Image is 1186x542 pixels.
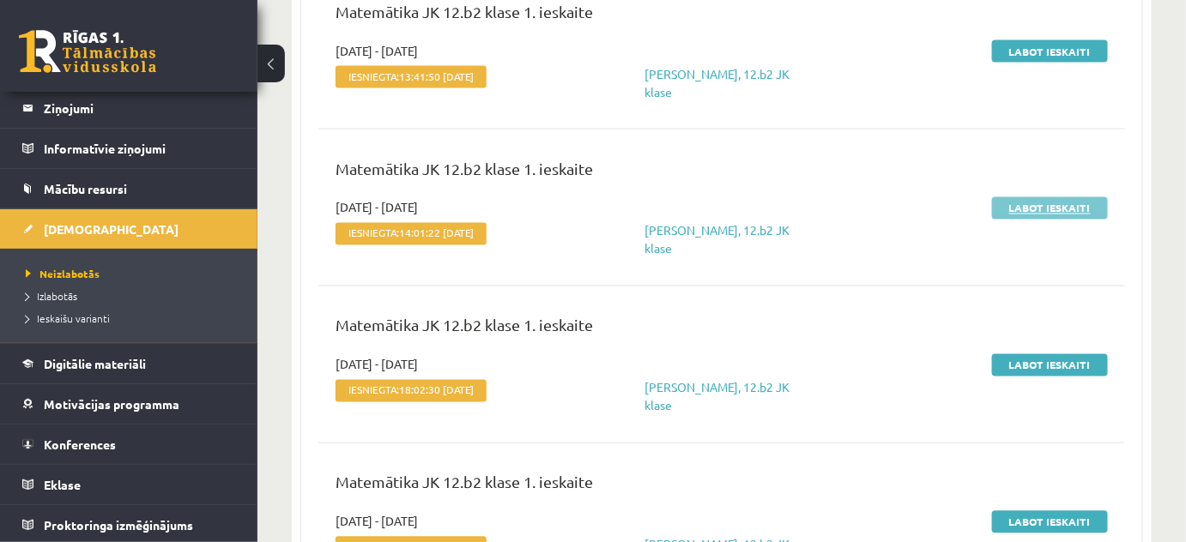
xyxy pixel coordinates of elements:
a: Rīgas 1. Tālmācības vidusskola [19,30,156,73]
span: 14:01:22 [DATE] [399,227,474,239]
a: Motivācijas programma [22,384,236,424]
span: [DATE] - [DATE] [336,199,418,217]
a: Labot ieskaiti [992,354,1108,376]
span: [DATE] - [DATE] [336,42,418,60]
span: Iesniegta: [336,380,487,402]
span: Neizlabotās [26,267,100,280]
a: Labot ieskaiti [992,511,1108,533]
span: Izlabotās [26,289,77,303]
span: [DEMOGRAPHIC_DATA] [44,221,179,237]
a: Neizlabotās [26,266,240,281]
span: Eklase [44,477,81,492]
a: [PERSON_NAME], 12.b2 JK klase [644,66,790,99]
a: Eklase [22,465,236,504]
p: Matemātika JK 12.b2 klase 1. ieskaite [336,157,1108,189]
span: [DATE] - [DATE] [336,513,418,531]
span: Mācību resursi [44,181,127,196]
span: Konferences [44,437,116,452]
a: Digitālie materiāli [22,344,236,383]
span: Digitālie materiāli [44,356,146,371]
a: Ieskaišu varianti [26,310,240,326]
span: 18:02:30 [DATE] [399,384,474,396]
a: Ziņojumi [22,88,236,128]
a: Izlabotās [26,288,240,304]
a: Mācību resursi [22,169,236,208]
span: [DATE] - [DATE] [336,356,418,374]
span: Proktoringa izmēģinājums [44,517,193,533]
p: Matemātika JK 12.b2 klase 1. ieskaite [336,471,1108,503]
span: Iesniegta: [336,66,487,88]
a: Labot ieskaiti [992,40,1108,63]
span: Ieskaišu varianti [26,311,110,325]
a: Informatīvie ziņojumi [22,129,236,168]
a: Konferences [22,425,236,464]
a: Labot ieskaiti [992,197,1108,220]
a: [DEMOGRAPHIC_DATA] [22,209,236,249]
span: Motivācijas programma [44,396,179,412]
a: [PERSON_NAME], 12.b2 JK klase [644,223,790,256]
legend: Informatīvie ziņojumi [44,129,236,168]
span: 13:41:50 [DATE] [399,70,474,82]
p: Matemātika JK 12.b2 klase 1. ieskaite [336,314,1108,346]
a: [PERSON_NAME], 12.b2 JK klase [644,380,790,413]
legend: Ziņojumi [44,88,236,128]
span: Iesniegta: [336,223,487,245]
